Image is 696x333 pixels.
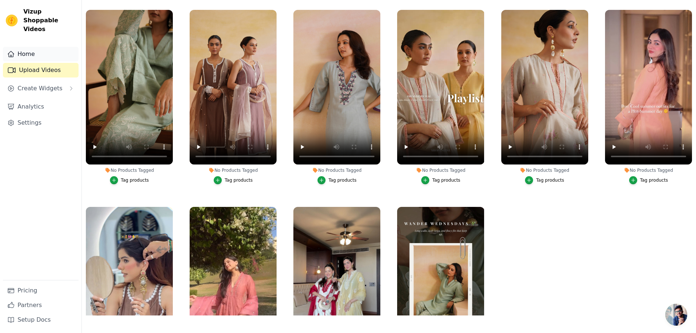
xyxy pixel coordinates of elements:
[23,7,76,34] span: Vizup Shoppable Videos
[18,84,62,93] span: Create Widgets
[3,47,79,61] a: Home
[3,298,79,313] a: Partners
[3,116,79,130] a: Settings
[225,177,253,183] div: Tag products
[3,283,79,298] a: Pricing
[397,167,484,173] div: No Products Tagged
[190,167,277,173] div: No Products Tagged
[328,177,357,183] div: Tag products
[293,167,380,173] div: No Products Tagged
[3,99,79,114] a: Analytics
[6,15,18,26] img: Vizup
[432,177,460,183] div: Tag products
[3,63,79,77] a: Upload Videos
[629,176,668,184] button: Tag products
[86,167,173,173] div: No Products Tagged
[110,176,149,184] button: Tag products
[421,176,460,184] button: Tag products
[525,176,564,184] button: Tag products
[665,304,687,326] div: Open chat
[317,176,357,184] button: Tag products
[121,177,149,183] div: Tag products
[214,176,253,184] button: Tag products
[605,167,692,173] div: No Products Tagged
[536,177,564,183] div: Tag products
[3,313,79,327] a: Setup Docs
[640,177,668,183] div: Tag products
[501,167,588,173] div: No Products Tagged
[3,81,79,96] button: Create Widgets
